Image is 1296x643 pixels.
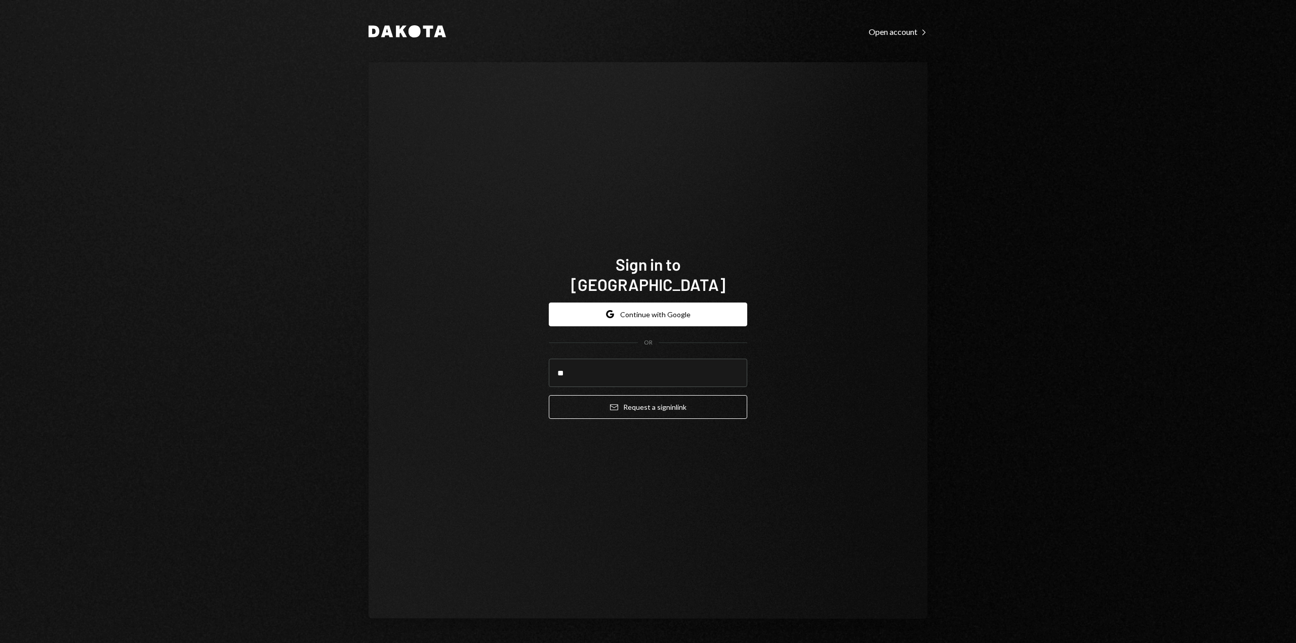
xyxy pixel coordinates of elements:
[869,26,927,37] a: Open account
[644,338,653,347] div: OR
[869,27,927,37] div: Open account
[549,395,747,419] button: Request a signinlink
[549,254,747,294] h1: Sign in to [GEOGRAPHIC_DATA]
[549,303,747,326] button: Continue with Google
